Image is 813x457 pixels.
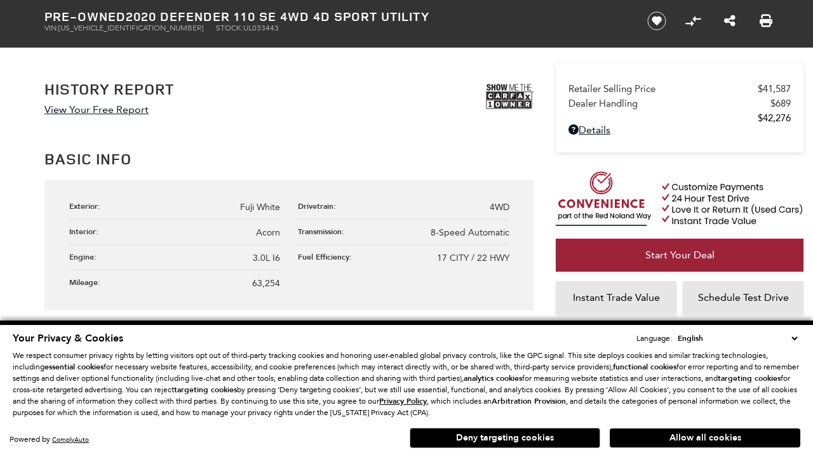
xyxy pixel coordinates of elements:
[431,227,509,238] span: 8-Speed Automatic
[44,103,149,116] a: View Your Free Report
[69,277,107,288] div: Mileage:
[240,202,280,213] span: Fuji White
[645,249,715,261] span: Start Your Deal
[636,334,672,342] div: Language:
[58,23,203,32] span: [US_VEHICLE_IDENTIFICATION_NUMBER]
[298,226,351,237] div: Transmission:
[492,396,566,406] strong: Arbitration Provision
[683,281,803,314] a: Schedule Test Drive
[10,435,89,444] div: Powered by
[174,385,237,395] strong: targeting cookies
[13,331,123,345] span: Your Privacy & Cookies
[770,98,791,109] span: $689
[760,13,772,29] a: Print this Pre-Owned 2020 Defender 110 SE 4WD 4D Sport Utility
[437,253,509,263] span: 17 CITY / 22 HWY
[69,251,103,262] div: Engine:
[253,253,280,263] span: 3.0L I6
[724,13,736,29] a: Share this Pre-Owned 2020 Defender 110 SE 4WD 4D Sport Utility
[252,278,280,289] span: 63,254
[568,124,791,136] a: Details
[298,201,342,211] div: Drivetrain:
[556,281,676,314] a: Instant Trade Value
[490,202,509,213] span: 4WD
[683,11,702,30] button: Compare vehicle
[610,428,800,447] button: Allow all cookies
[379,396,427,406] u: Privacy Policy
[568,83,791,95] a: Retailer Selling Price $41,587
[44,23,58,32] span: VIN:
[216,23,243,32] span: Stock:
[556,239,803,272] a: Start Your Deal
[13,350,800,418] p: We respect consumer privacy rights by letting visitors opt out of third-party tracking cookies an...
[44,81,174,97] h2: History Report
[69,201,107,211] div: Exterior:
[758,112,791,124] span: $42,276
[410,428,600,448] button: Deny targeting cookies
[568,98,770,109] span: Dealer Handling
[758,83,791,95] span: $41,587
[698,291,789,303] span: Schedule Test Drive
[486,81,534,112] img: Show me the Carfax
[568,98,791,109] a: Dealer Handling $689
[379,397,427,406] a: Privacy Policy
[69,226,105,237] div: Interior:
[52,435,89,444] a: ComplyAuto
[643,11,671,31] button: Save vehicle
[568,112,791,124] a: $42,276
[298,251,358,262] div: Fuel Efficiency:
[573,291,660,303] span: Instant Trade Value
[613,362,676,372] strong: functional cookies
[718,373,781,383] strong: targeting cookies
[568,83,758,95] span: Retailer Selling Price
[464,373,522,383] strong: analytics cookies
[44,362,104,372] strong: essential cookies
[44,8,126,25] strong: Pre-Owned
[256,227,280,238] span: Acorn
[675,332,800,345] select: Language Select
[44,10,626,23] h1: 2020 Defender 110 SE 4WD 4D Sport Utility
[243,23,279,32] span: UL033443
[44,147,534,170] h2: Basic Info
